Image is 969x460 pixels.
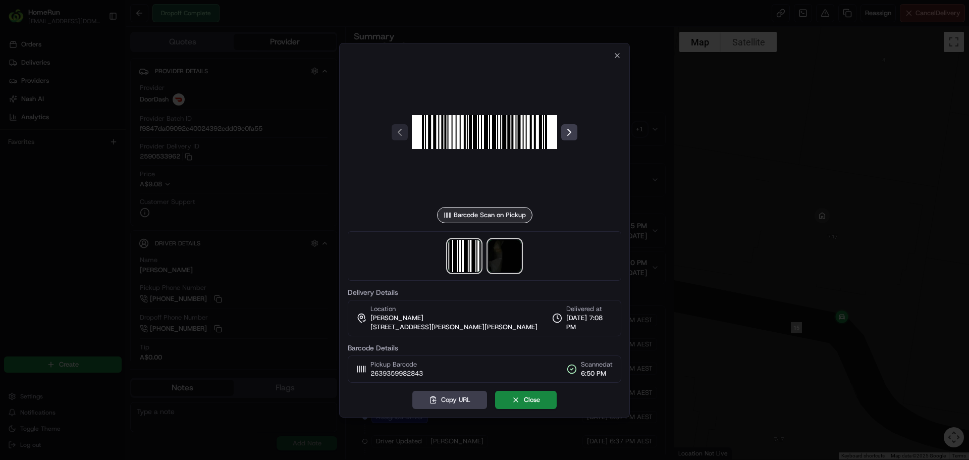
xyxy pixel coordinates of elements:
span: API Documentation [95,146,162,157]
span: Scanned at [581,360,613,369]
span: 2639359982843 [370,369,423,378]
img: 1736555255976-a54dd68f-1ca7-489b-9aae-adbdc363a1c4 [10,96,28,115]
img: Nash [10,10,30,30]
button: Copy URL [412,391,487,409]
span: 6:50 PM [581,369,613,378]
div: We're available if you need us! [34,107,128,115]
a: Powered byPylon [71,171,122,179]
span: Location [370,304,396,314]
button: Start new chat [172,99,184,112]
span: Pickup Barcode [370,360,423,369]
div: 💻 [85,147,93,156]
div: Start new chat [34,96,166,107]
button: Close [495,391,557,409]
label: Delivery Details [348,289,621,296]
span: [PERSON_NAME] [370,314,423,323]
p: Welcome 👋 [10,40,184,57]
span: Delivered at [566,304,613,314]
a: 💻API Documentation [81,142,166,161]
span: Pylon [100,171,122,179]
img: photo_proof_of_delivery image [489,240,521,272]
img: barcode_scan_on_pickup image [448,240,480,272]
a: 📗Knowledge Base [6,142,81,161]
span: [DATE] 7:08 PM [566,314,613,332]
input: Clear [26,65,167,76]
div: Barcode Scan on Pickup [437,207,532,223]
span: Knowledge Base [20,146,77,157]
div: 📗 [10,147,18,156]
img: barcode_scan_on_pickup image [412,60,557,205]
label: Barcode Details [348,344,621,351]
span: [STREET_ADDRESS][PERSON_NAME][PERSON_NAME] [370,323,537,332]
